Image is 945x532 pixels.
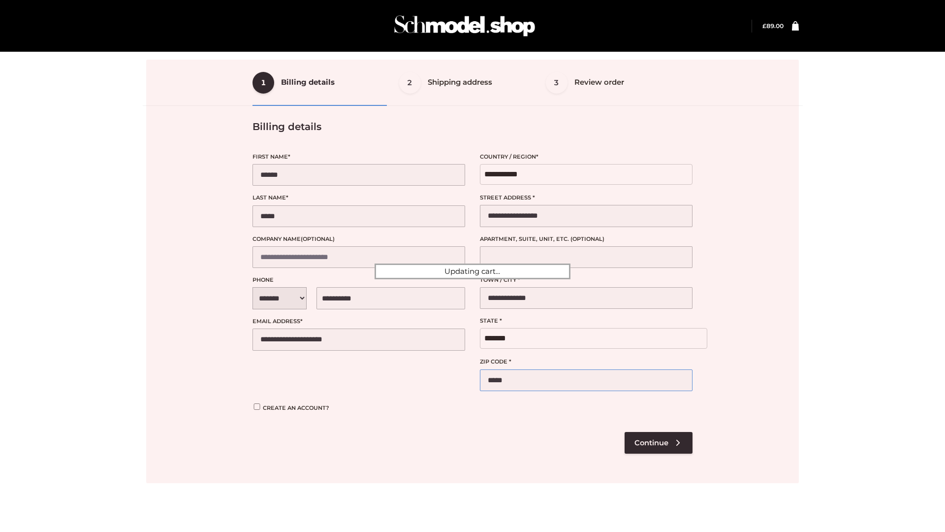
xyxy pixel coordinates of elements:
div: Updating cart... [375,264,570,279]
img: Schmodel Admin 964 [391,6,538,45]
span: £ [762,22,766,30]
bdi: 89.00 [762,22,784,30]
a: £89.00 [762,22,784,30]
